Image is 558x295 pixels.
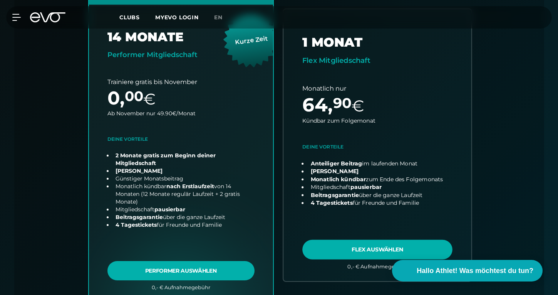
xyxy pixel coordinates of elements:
a: MYEVO LOGIN [155,14,199,21]
a: en [214,13,232,22]
button: Hallo Athlet! Was möchtest du tun? [392,260,543,282]
span: en [214,14,223,21]
a: Clubs [119,13,155,21]
span: Hallo Athlet! Was möchtest du tun? [417,266,533,276]
a: choose plan [283,9,471,281]
span: Clubs [119,14,140,21]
